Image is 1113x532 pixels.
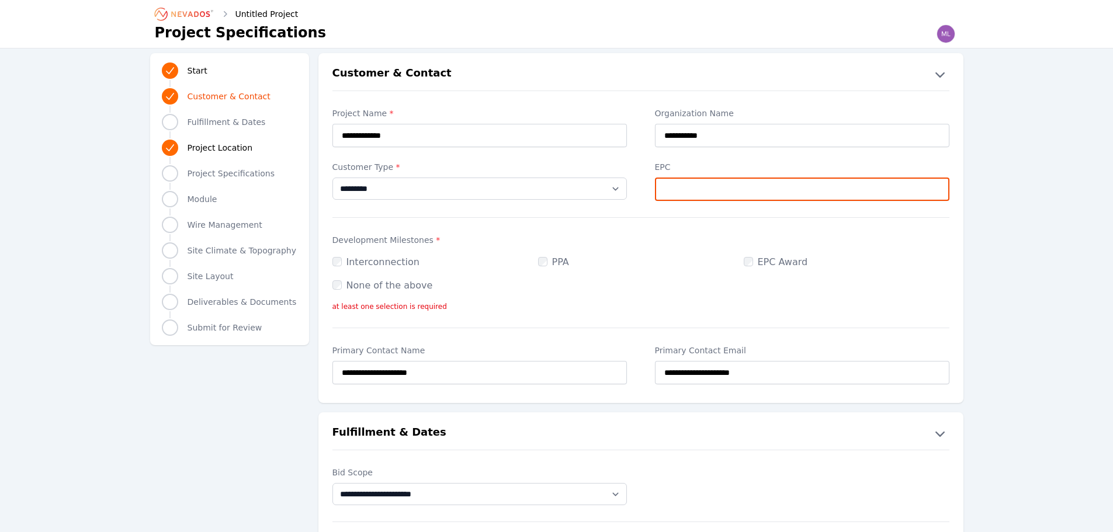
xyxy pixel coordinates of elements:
[332,280,342,290] input: None of the above
[655,107,949,119] label: Organization Name
[188,193,217,205] span: Module
[188,65,207,77] span: Start
[162,60,297,338] nav: Progress
[188,296,297,308] span: Deliverables & Documents
[188,270,234,282] span: Site Layout
[744,257,753,266] input: EPC Award
[332,280,433,291] label: None of the above
[332,234,949,246] label: Development Milestones
[332,65,452,84] h2: Customer & Contact
[332,107,627,119] label: Project Name
[188,245,296,256] span: Site Climate & Topography
[538,257,547,266] input: PPA
[332,467,627,478] label: Bid Scope
[188,91,271,102] span: Customer & Contact
[332,257,342,266] input: Interconnection
[538,256,569,267] label: PPA
[332,345,627,356] label: Primary Contact Name
[188,168,275,179] span: Project Specifications
[318,65,963,84] button: Customer & Contact
[318,424,963,443] button: Fulfillment & Dates
[332,161,627,173] label: Customer Type
[332,424,446,443] h2: Fulfillment & Dates
[332,256,419,267] label: Interconnection
[655,345,949,356] label: Primary Contact Email
[188,219,262,231] span: Wire Management
[655,161,949,173] label: EPC
[937,25,955,43] img: mlively@sagaenergy.com
[188,322,262,333] span: Submit for Review
[332,302,949,311] p: at least one selection is required
[188,142,253,154] span: Project Location
[155,5,299,23] nav: Breadcrumb
[188,116,266,128] span: Fulfillment & Dates
[219,8,299,20] div: Untitled Project
[744,256,808,267] label: EPC Award
[155,23,326,42] h1: Project Specifications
